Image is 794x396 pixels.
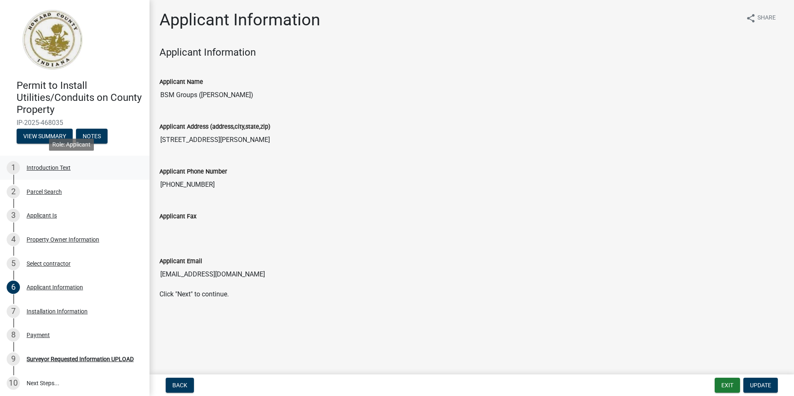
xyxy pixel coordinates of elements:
button: Exit [715,378,740,393]
p: Click "Next" to continue. [159,289,784,299]
div: 4 [7,233,20,246]
div: 1 [7,161,20,174]
div: 9 [7,352,20,366]
div: 6 [7,281,20,294]
button: View Summary [17,129,73,144]
div: 10 [7,376,20,390]
button: Update [743,378,778,393]
wm-modal-confirm: Summary [17,134,73,140]
div: 7 [7,305,20,318]
div: Payment [27,332,50,338]
span: IP-2025-468035 [17,119,133,127]
div: Property Owner Information [27,237,99,242]
span: Share [757,13,776,23]
label: Applicant Phone Number [159,169,227,175]
div: 8 [7,328,20,342]
h1: Applicant Information [159,10,320,30]
div: 5 [7,257,20,270]
h4: Applicant Information [159,46,784,59]
div: Role: Applicant [49,139,94,151]
label: Applicant Email [159,259,202,264]
wm-modal-confirm: Notes [76,134,108,140]
label: Applicant Name [159,79,203,85]
button: Back [166,378,194,393]
div: Installation Information [27,308,88,314]
label: Applicant Address (address,city,state,zip) [159,124,270,130]
div: Select contractor [27,261,71,266]
button: shareShare [739,10,782,26]
div: Applicant Information [27,284,83,290]
i: share [746,13,756,23]
div: Applicant Is [27,213,57,218]
h4: Permit to Install Utilities/Conduits on County Property [17,80,143,115]
label: Applicant Fax [159,214,196,220]
div: Parcel Search [27,189,62,195]
div: Introduction Text [27,165,71,171]
div: Surveyor Requested Information UPLOAD [27,356,134,362]
div: 2 [7,185,20,198]
span: Back [172,382,187,389]
img: Howard County, Indiana [17,9,88,71]
button: Notes [76,129,108,144]
span: Update [750,382,771,389]
div: 3 [7,209,20,222]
